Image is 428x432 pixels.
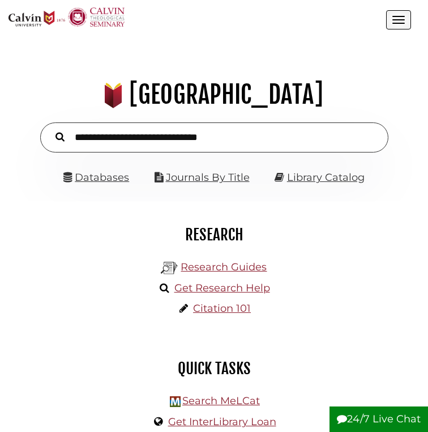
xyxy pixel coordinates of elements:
button: Open the menu [386,10,411,29]
a: Search MeLCat [182,395,260,407]
i: Search [55,132,65,142]
button: Search [50,129,70,143]
a: Get InterLibrary Loan [168,416,276,428]
h2: Quick Tasks [17,359,411,378]
a: Databases [63,171,129,184]
a: Journals By Title [166,171,250,184]
a: Get Research Help [174,282,270,294]
img: Hekman Library Logo [161,260,178,277]
h2: Research [17,225,411,244]
a: Library Catalog [287,171,365,184]
a: Citation 101 [193,302,251,315]
img: Calvin Theological Seminary [68,7,125,27]
img: Hekman Library Logo [170,396,181,407]
a: Research Guides [181,261,267,273]
h1: [GEOGRAPHIC_DATA] [15,79,413,110]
